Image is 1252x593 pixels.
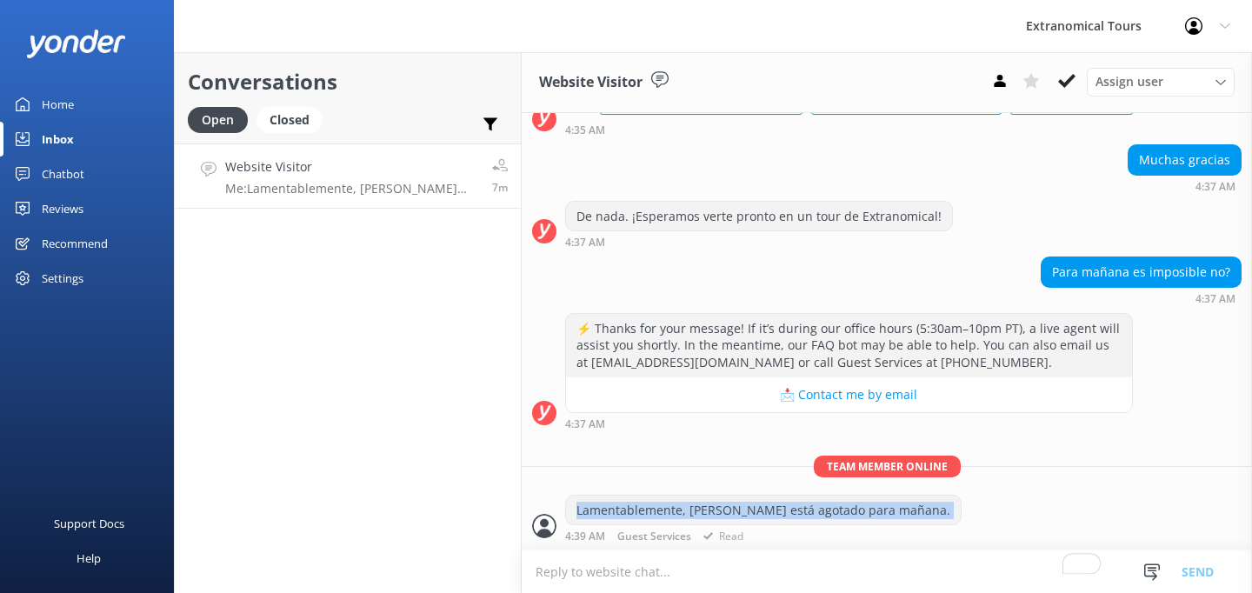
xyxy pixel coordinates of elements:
div: Home [42,87,74,122]
div: De nada. ¡Esperamos verte pronto en un tour de Extranomical! [566,202,952,231]
div: Inbox [42,122,74,157]
div: Closed [256,107,323,133]
span: Sep 08 2025 01:39pm (UTC -07:00) America/Tijuana [492,180,508,195]
div: Para mañana es imposible no? [1042,257,1241,287]
div: Help [77,541,101,576]
div: Sep 08 2025 01:37pm (UTC -07:00) America/Tijuana [565,236,953,248]
button: 📩 Contact me by email [566,377,1132,412]
h4: Website Visitor [225,157,479,177]
div: Recommend [42,226,108,261]
div: Sep 08 2025 01:37pm (UTC -07:00) America/Tijuana [1041,292,1242,304]
p: Me: Lamentablemente, [PERSON_NAME] está agotado para mañana. [225,181,479,197]
span: Team member online [814,456,961,477]
span: Read [697,531,743,543]
strong: 4:35 AM [565,125,605,136]
div: ⚡ Thanks for your message! If it’s during our office hours (5:30am–10pm PT), a live agent will as... [566,314,1132,377]
a: Closed [256,110,331,129]
a: Website VisitorMe:Lamentablemente, [PERSON_NAME] está agotado para mañana.7m [175,143,521,209]
h3: Website Visitor [539,71,643,94]
strong: 4:39 AM [565,531,605,543]
strong: 4:37 AM [565,419,605,430]
div: Reviews [42,191,83,226]
div: Chatbot [42,157,84,191]
strong: 4:37 AM [1195,294,1235,304]
h2: Conversations [188,65,508,98]
div: Lamentablemente, [PERSON_NAME] está agotado para mañana. [566,496,961,525]
div: Assign User [1087,68,1235,96]
strong: 4:37 AM [565,237,605,248]
strong: 4:37 AM [1195,182,1235,192]
textarea: To enrich screen reader interactions, please activate Accessibility in Grammarly extension settings [522,550,1252,593]
img: yonder-white-logo.png [26,30,126,58]
div: Support Docs [54,506,124,541]
div: Sep 08 2025 01:37pm (UTC -07:00) America/Tijuana [1128,180,1242,192]
div: Sep 08 2025 01:39pm (UTC -07:00) America/Tijuana [565,530,962,543]
span: Guest Services [617,531,691,543]
a: Open [188,110,256,129]
div: Sep 08 2025 01:37pm (UTC -07:00) America/Tijuana [565,417,1133,430]
span: Assign user [1095,72,1163,91]
div: Settings [42,261,83,296]
div: Muchas gracias [1129,145,1241,175]
div: Sep 08 2025 01:35pm (UTC -07:00) America/Tijuana [565,123,1133,136]
div: Open [188,107,248,133]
